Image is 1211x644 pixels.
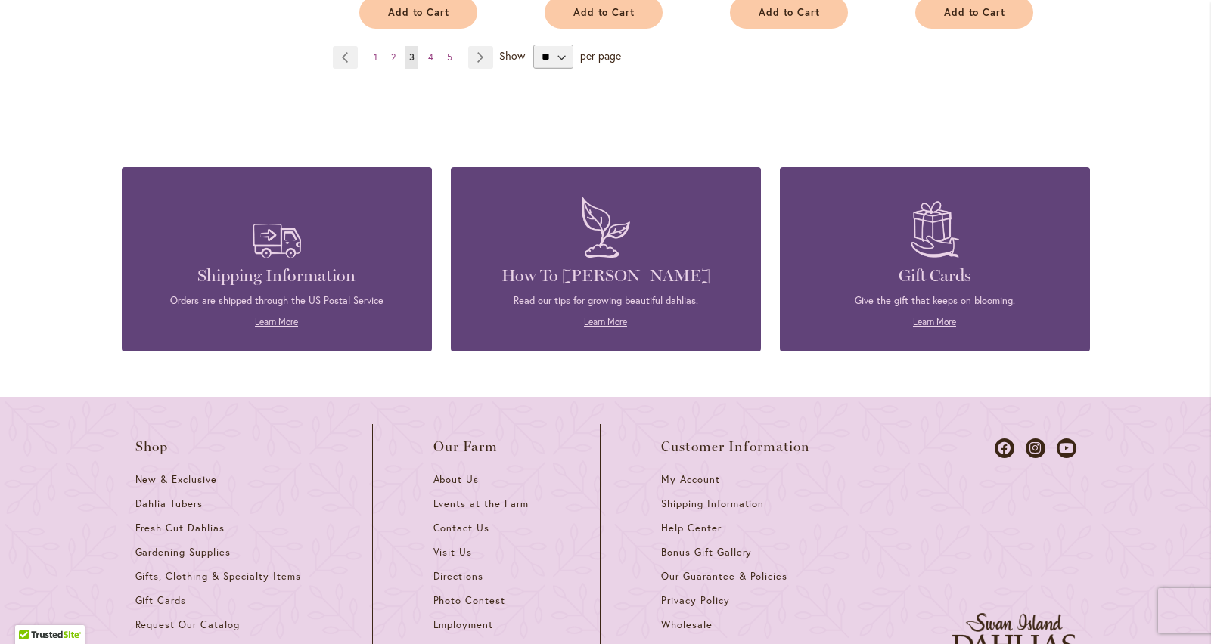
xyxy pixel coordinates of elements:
[499,48,525,63] span: Show
[433,497,529,510] span: Events at the Farm
[135,439,169,454] span: Shop
[387,46,399,69] a: 2
[391,51,396,63] span: 2
[433,522,490,534] span: Contact Us
[447,51,452,63] span: 5
[913,316,956,327] a: Learn More
[135,497,203,510] span: Dahlia Tubers
[661,439,811,454] span: Customer Information
[1057,438,1076,458] a: Dahlias on Youtube
[661,570,787,583] span: Our Guarantee & Policies
[144,265,409,286] h4: Shipping Information
[803,294,1067,308] p: Give the gift that keeps on blooming.
[474,265,738,286] h4: How To [PERSON_NAME]
[374,51,377,63] span: 1
[995,438,1014,458] a: Dahlias on Facebook
[11,590,54,633] iframe: Launch Accessibility Center
[584,316,627,327] a: Learn More
[144,294,409,308] p: Orders are shipped through the US Postal Service
[580,48,621,63] span: per page
[944,6,1006,19] span: Add to Cart
[474,294,738,308] p: Read our tips for growing beautiful dahlias.
[255,316,298,327] a: Learn More
[433,546,473,559] span: Visit Us
[661,618,713,631] span: Wholesale
[428,51,433,63] span: 4
[661,546,752,559] span: Bonus Gift Gallery
[573,6,635,19] span: Add to Cart
[759,6,821,19] span: Add to Cart
[370,46,381,69] a: 1
[433,570,484,583] span: Directions
[135,546,231,559] span: Gardening Supplies
[1026,438,1045,458] a: Dahlias on Instagram
[661,522,722,534] span: Help Center
[433,618,494,631] span: Employment
[433,439,498,454] span: Our Farm
[661,594,730,607] span: Privacy Policy
[433,594,506,607] span: Photo Contest
[661,473,720,486] span: My Account
[135,522,225,534] span: Fresh Cut Dahlias
[409,51,415,63] span: 3
[135,618,240,631] span: Request Our Catalog
[135,594,187,607] span: Gift Cards
[135,473,218,486] span: New & Exclusive
[424,46,437,69] a: 4
[388,6,450,19] span: Add to Cart
[135,570,301,583] span: Gifts, Clothing & Specialty Items
[443,46,456,69] a: 5
[661,497,764,510] span: Shipping Information
[433,473,480,486] span: About Us
[803,265,1067,286] h4: Gift Cards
